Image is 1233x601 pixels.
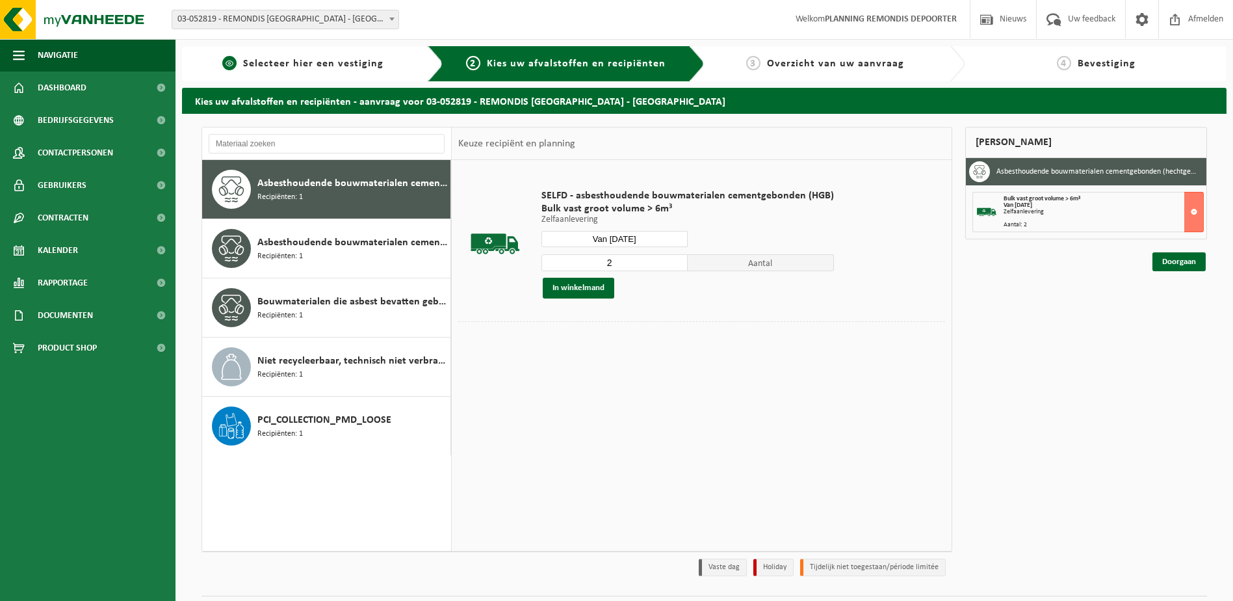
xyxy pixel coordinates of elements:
[1078,59,1136,69] span: Bevestiging
[209,134,445,154] input: Materiaal zoeken
[257,191,303,204] span: Recipiënten: 1
[38,332,97,364] span: Product Shop
[38,104,114,137] span: Bedrijfsgegevens
[188,56,417,72] a: 1Selecteer hier een vestiging
[800,559,946,576] li: Tijdelijk niet toegestaan/période limitée
[996,161,1197,182] h3: Asbesthoudende bouwmaterialen cementgebonden (hechtgebonden)
[38,234,78,267] span: Kalender
[202,160,451,219] button: Asbesthoudende bouwmaterialen cementgebonden (hechtgebonden) Recipiënten: 1
[1004,202,1032,209] strong: Van [DATE]
[753,559,794,576] li: Holiday
[257,235,447,250] span: Asbesthoudende bouwmaterialen cementgebonden met isolatie(hechtgebonden)
[257,412,391,428] span: PCI_COLLECTION_PMD_LOOSE
[38,169,86,202] span: Gebruikers
[38,267,88,299] span: Rapportage
[699,559,747,576] li: Vaste dag
[466,56,480,70] span: 2
[222,56,237,70] span: 1
[541,231,688,247] input: Selecteer datum
[257,428,303,440] span: Recipiënten: 1
[202,219,451,278] button: Asbesthoudende bouwmaterialen cementgebonden met isolatie(hechtgebonden) Recipiënten: 1
[965,127,1207,158] div: [PERSON_NAME]
[1004,222,1203,228] div: Aantal: 2
[182,88,1227,113] h2: Kies uw afvalstoffen en recipiënten - aanvraag voor 03-052819 - REMONDIS [GEOGRAPHIC_DATA] - [GEO...
[1004,195,1080,202] span: Bulk vast groot volume > 6m³
[257,369,303,381] span: Recipiënten: 1
[243,59,383,69] span: Selecteer hier een vestiging
[172,10,398,29] span: 03-052819 - REMONDIS WEST-VLAANDEREN - OOSTENDE
[38,202,88,234] span: Contracten
[825,14,957,24] strong: PLANNING REMONDIS DEPOORTER
[172,10,399,29] span: 03-052819 - REMONDIS WEST-VLAANDEREN - OOSTENDE
[257,353,447,369] span: Niet recycleerbaar, technisch niet verbrandbaar afval (brandbaar)
[257,310,303,322] span: Recipiënten: 1
[543,278,614,299] button: In winkelmand
[257,294,447,310] span: Bouwmaterialen die asbest bevatten gebonden aan cement, bitumen, kunststof of lijm (hechtgebonden...
[1152,252,1206,271] a: Doorgaan
[452,127,582,160] div: Keuze recipiënt en planning
[257,250,303,263] span: Recipiënten: 1
[1057,56,1071,70] span: 4
[38,299,93,332] span: Documenten
[746,56,760,70] span: 3
[202,278,451,338] button: Bouwmaterialen die asbest bevatten gebonden aan cement, bitumen, kunststof of lijm (hechtgebonden...
[541,189,834,202] span: SELFD - asbesthoudende bouwmaterialen cementgebonden (HGB)
[38,137,113,169] span: Contactpersonen
[38,72,86,104] span: Dashboard
[541,202,834,215] span: Bulk vast groot volume > 6m³
[767,59,904,69] span: Overzicht van uw aanvraag
[257,176,447,191] span: Asbesthoudende bouwmaterialen cementgebonden (hechtgebonden)
[202,338,451,397] button: Niet recycleerbaar, technisch niet verbrandbaar afval (brandbaar) Recipiënten: 1
[38,39,78,72] span: Navigatie
[487,59,666,69] span: Kies uw afvalstoffen en recipiënten
[202,397,451,455] button: PCI_COLLECTION_PMD_LOOSE Recipiënten: 1
[541,215,834,224] p: Zelfaanlevering
[688,254,834,271] span: Aantal
[1004,209,1203,215] div: Zelfaanlevering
